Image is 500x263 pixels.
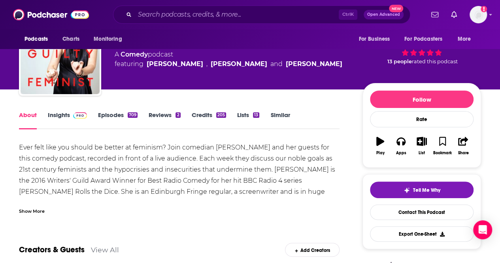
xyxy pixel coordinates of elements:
[387,59,412,64] span: 13 people
[448,8,460,21] a: Show notifications dropdown
[481,6,487,12] svg: Add a profile image
[115,50,342,69] div: A podcast
[367,13,400,17] span: Open Advanced
[94,34,122,45] span: Monitoring
[237,111,259,129] a: Lists13
[389,5,403,12] span: New
[253,112,259,118] div: 13
[433,151,452,155] div: Bookmark
[211,59,267,69] a: Deborah Frances
[452,32,481,47] button: open menu
[473,220,492,239] div: Open Intercom Messenger
[370,182,474,198] button: tell me why sparkleTell Me Why
[88,32,132,47] button: open menu
[458,151,468,155] div: Share
[135,8,339,21] input: Search podcasts, credits, & more...
[412,59,458,64] span: rated this podcast
[404,34,442,45] span: For Podcasters
[428,8,442,21] a: Show notifications dropdown
[149,111,180,129] a: Reviews2
[91,246,119,254] a: View All
[353,32,400,47] button: open menu
[113,6,410,24] div: Search podcasts, credits, & more...
[13,7,89,22] img: Podchaser - Follow, Share and Rate Podcasts
[432,132,453,160] button: Bookmark
[399,32,454,47] button: open menu
[270,111,290,129] a: Similar
[404,187,410,193] img: tell me why sparkle
[413,187,440,193] span: Tell Me Why
[396,151,406,155] div: Apps
[25,34,48,45] span: Podcasts
[206,59,208,69] span: ,
[192,111,226,129] a: Credits205
[376,151,385,155] div: Play
[470,6,487,23] span: Logged in as dmessina
[370,132,391,160] button: Play
[147,59,203,69] a: Helena Wadia
[411,132,432,160] button: List
[364,10,404,19] button: Open AdvancedNew
[175,112,180,118] div: 2
[391,132,411,160] button: Apps
[370,111,474,127] div: Rate
[370,226,474,242] button: Export One-Sheet
[19,142,340,219] div: Ever felt like you should be better at feminism? Join comedian [PERSON_NAME] and her guests for t...
[115,59,342,69] span: featuring
[216,112,226,118] div: 205
[285,243,339,257] div: Add Creators
[370,91,474,108] button: Follow
[128,112,138,118] div: 709
[458,34,471,45] span: More
[62,34,79,45] span: Charts
[270,59,283,69] span: and
[57,32,84,47] a: Charts
[121,51,148,58] a: Comedy
[370,204,474,220] a: Contact This Podcast
[19,111,37,129] a: About
[286,59,342,69] a: Jessica Fostekew
[48,111,87,129] a: InsightsPodchaser Pro
[98,111,138,129] a: Episodes709
[358,34,390,45] span: For Business
[470,6,487,23] button: Show profile menu
[339,9,357,20] span: Ctrl K
[419,151,425,155] div: List
[470,6,487,23] img: User Profile
[19,32,58,47] button: open menu
[21,15,100,94] img: The Guilty Feminist
[73,112,87,119] img: Podchaser Pro
[453,132,474,160] button: Share
[19,245,85,255] a: Creators & Guests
